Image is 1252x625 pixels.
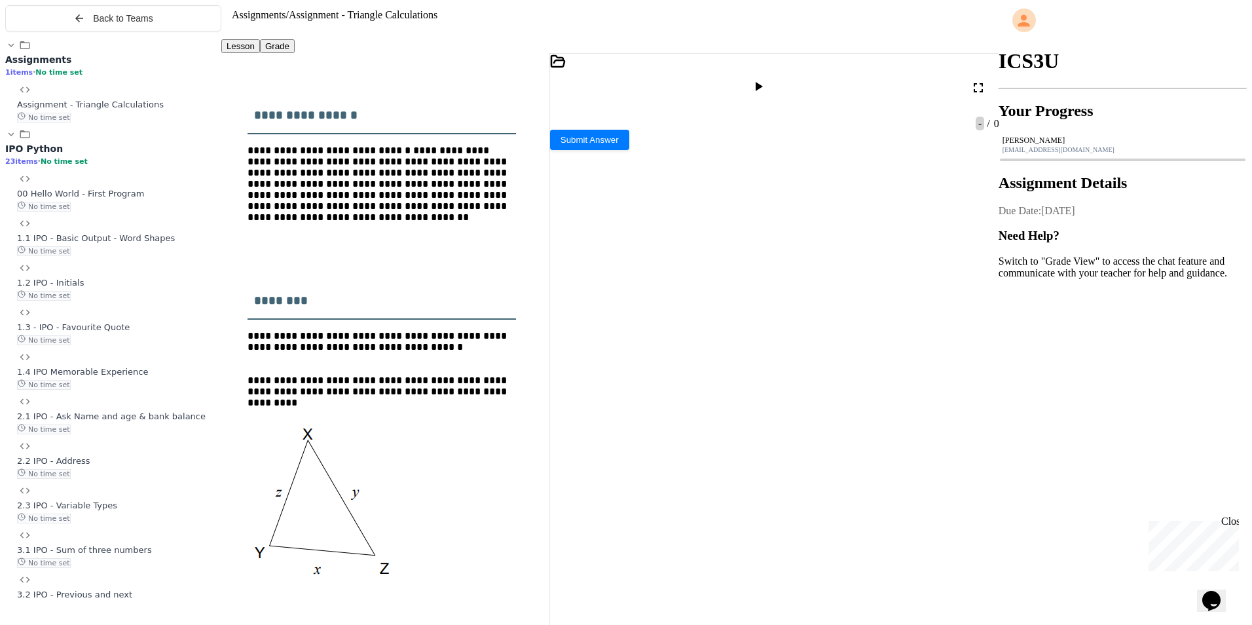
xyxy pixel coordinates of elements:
[232,9,286,20] span: Assignments
[1003,136,1243,145] div: [PERSON_NAME]
[17,469,71,479] span: No time set
[17,590,132,599] span: 3.2 IPO - Previous and next
[1041,205,1075,216] span: [DATE]
[999,102,1247,120] h2: Your Progress
[999,205,1041,216] span: Due Date:
[5,157,38,166] span: 23 items
[561,135,619,145] span: Submit Answer
[286,9,289,20] span: /
[17,100,164,109] span: Assignment - Triangle Calculations
[17,367,148,377] span: 1.4 IPO Memorable Experience
[35,68,83,77] span: No time set
[5,54,71,65] span: Assignments
[17,545,152,555] span: 3.1 IPO - Sum of three numbers
[999,174,1247,192] h2: Assignment Details
[260,39,295,53] button: Grade
[5,5,90,83] div: Chat with us now!Close
[17,380,71,390] span: No time set
[17,335,71,345] span: No time set
[17,291,71,301] span: No time set
[1197,573,1239,612] iframe: chat widget
[93,13,153,24] span: Back to Teams
[41,157,88,166] span: No time set
[17,456,90,466] span: 2.2 IPO - Address
[17,233,175,243] span: 1.1 IPO - Basic Output - Word Shapes
[5,143,63,154] span: IPO Python
[999,49,1247,73] h1: ICS3U
[17,322,130,332] span: 1.3 - IPO - Favourite Quote
[221,39,260,53] button: Lesson
[999,5,1247,35] div: My Account
[17,246,71,256] span: No time set
[17,113,71,123] span: No time set
[17,202,71,212] span: No time set
[5,5,221,31] button: Back to Teams
[999,229,1247,243] h3: Need Help?
[5,68,33,77] span: 1 items
[17,558,71,568] span: No time set
[999,256,1247,279] p: Switch to "Grade View" to access the chat feature and communicate with your teacher for help and ...
[550,130,629,150] button: Submit Answer
[976,117,984,130] span: -
[987,118,989,129] span: /
[17,425,71,434] span: No time set
[17,514,71,523] span: No time set
[289,9,437,20] span: Assignment - Triangle Calculations
[1143,516,1239,571] iframe: chat widget
[38,157,41,166] span: •
[991,118,999,129] span: 0
[17,411,206,421] span: 2.1 IPO - Ask Name and age & bank balance
[1003,146,1243,153] div: [EMAIL_ADDRESS][DOMAIN_NAME]
[17,278,84,288] span: 1.2 IPO - Initials
[33,67,35,77] span: •
[17,189,144,199] span: 00 Hello World - First Program
[17,501,117,510] span: 2.3 IPO - Variable Types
